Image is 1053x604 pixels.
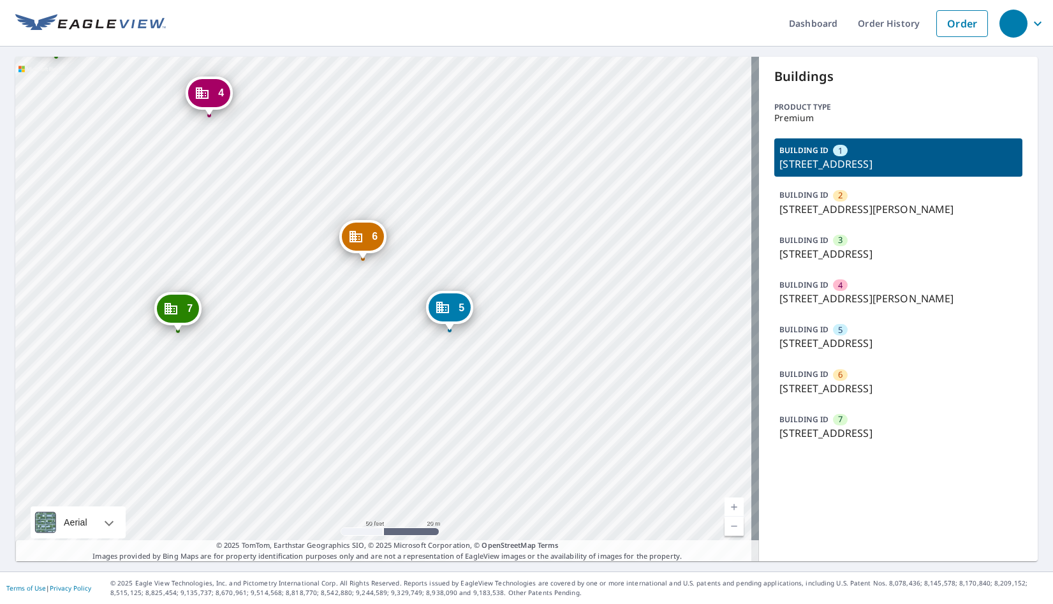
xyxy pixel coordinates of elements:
p: BUILDING ID [779,145,828,156]
p: BUILDING ID [779,324,828,335]
p: [STREET_ADDRESS][PERSON_NAME] [779,202,1017,217]
span: 6 [372,232,378,241]
span: 7 [838,413,843,425]
div: Aerial [31,506,126,538]
p: [STREET_ADDRESS] [779,425,1017,441]
p: [STREET_ADDRESS] [779,335,1017,351]
span: 1 [838,145,843,157]
p: BUILDING ID [779,369,828,379]
a: Current Level 19, Zoom Out [725,517,744,536]
p: © 2025 Eagle View Technologies, Inc. and Pictometry International Corp. All Rights Reserved. Repo... [110,578,1047,598]
p: [STREET_ADDRESS] [779,156,1017,172]
span: 4 [838,279,843,291]
span: 7 [187,304,193,313]
span: 4 [218,88,224,98]
a: Terms [538,540,559,550]
a: OpenStreetMap [482,540,535,550]
a: Current Level 19, Zoom In [725,497,744,517]
a: Order [936,10,988,37]
p: BUILDING ID [779,235,828,246]
a: Terms of Use [6,584,46,593]
span: 3 [838,234,843,246]
p: Images provided by Bing Maps are for property identification purposes only and are not a represen... [15,540,759,561]
p: Premium [774,113,1022,123]
p: [STREET_ADDRESS] [779,246,1017,261]
p: Product type [774,101,1022,113]
span: 6 [838,369,843,381]
p: [STREET_ADDRESS][PERSON_NAME] [779,291,1017,306]
p: | [6,584,91,592]
p: BUILDING ID [779,279,828,290]
p: Buildings [774,67,1022,86]
span: © 2025 TomTom, Earthstar Geographics SIO, © 2025 Microsoft Corporation, © [216,540,559,551]
div: Aerial [60,506,91,538]
div: Dropped pin, building 4, Commercial property, 8039 White Jasmine Ct Ellicott City, MD 21043 [186,77,233,116]
span: 5 [838,324,843,336]
div: Dropped pin, building 7, Commercial property, 8109 Calla Lilly Dr Ellicott City, MD 21043 [154,292,202,332]
p: BUILDING ID [779,414,828,425]
a: Privacy Policy [50,584,91,593]
span: 2 [838,189,843,202]
div: Dropped pin, building 6, Commercial property, 4233 Rose Petal Ct Ellicott City, MD 21043 [339,220,387,260]
p: BUILDING ID [779,189,828,200]
span: 5 [459,303,464,313]
img: EV Logo [15,14,166,33]
p: [STREET_ADDRESS] [779,381,1017,396]
div: Dropped pin, building 5, Commercial property, 4236 Rose Petal Ct Ellicott City, MD 21043 [426,291,473,330]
